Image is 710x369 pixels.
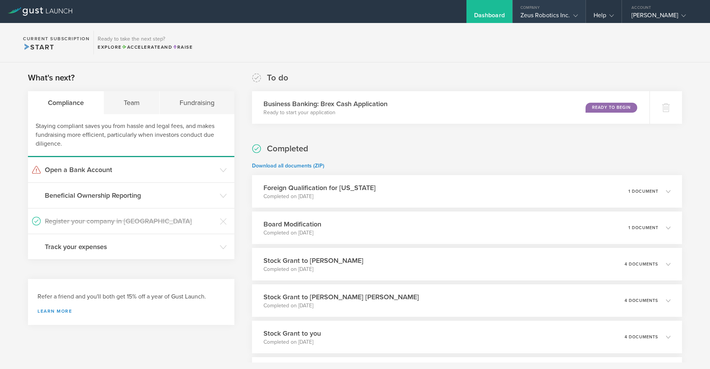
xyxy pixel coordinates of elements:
[628,189,658,194] p: 1 document
[28,114,234,157] div: Staying compliant saves you from hassle and legal fees, and makes fundraising more efficient, par...
[45,190,216,200] h3: Beneficial Ownership Reporting
[263,229,321,237] p: Completed on [DATE]
[263,292,419,302] h3: Stock Grant to [PERSON_NAME] [PERSON_NAME]
[23,36,90,41] h2: Current Subscription
[263,193,376,200] p: Completed on [DATE]
[98,36,193,42] h3: Ready to take the next step?
[625,262,658,266] p: 4 documents
[98,44,193,51] div: Explore
[263,328,321,338] h3: Stock Grant to you
[474,11,505,23] div: Dashboard
[160,91,234,114] div: Fundraising
[594,11,614,23] div: Help
[628,226,658,230] p: 1 document
[631,11,697,23] div: [PERSON_NAME]
[122,44,173,50] span: and
[252,91,649,124] div: Business Banking: Brex Cash ApplicationReady to start your applicationReady to Begin
[28,72,75,84] h2: What's next?
[45,242,216,252] h3: Track your expenses
[38,309,225,313] a: Learn more
[45,216,216,226] h3: Register your company in [GEOGRAPHIC_DATA]
[263,109,388,116] p: Ready to start your application
[263,99,388,109] h3: Business Banking: Brex Cash Application
[263,302,419,310] p: Completed on [DATE]
[28,91,104,114] div: Compliance
[267,72,288,84] h2: To do
[263,338,321,346] p: Completed on [DATE]
[672,332,710,369] iframe: Chat Widget
[625,335,658,339] p: 4 documents
[263,256,363,266] h3: Stock Grant to [PERSON_NAME]
[104,91,160,114] div: Team
[122,44,161,50] span: Accelerate
[172,44,193,50] span: Raise
[263,266,363,273] p: Completed on [DATE]
[520,11,578,23] div: Zeus Robotics Inc.
[93,31,196,54] div: Ready to take the next step?ExploreAccelerateandRaise
[586,103,637,113] div: Ready to Begin
[23,43,54,51] span: Start
[267,143,308,154] h2: Completed
[252,162,324,169] a: Download all documents (ZIP)
[263,183,376,193] h3: Foreign Qualification for [US_STATE]
[625,298,658,303] p: 4 documents
[263,219,321,229] h3: Board Modification
[45,165,216,175] h3: Open a Bank Account
[38,292,225,301] h3: Refer a friend and you'll both get 15% off a year of Gust Launch.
